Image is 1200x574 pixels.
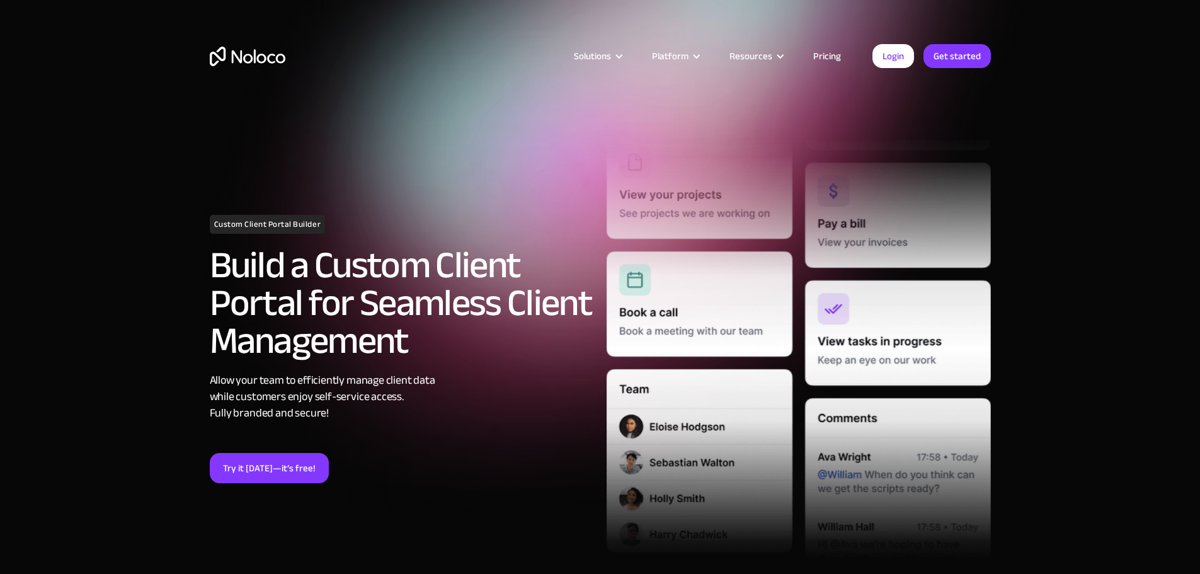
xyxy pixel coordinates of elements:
[210,372,594,422] div: Allow your team to efficiently manage client data while customers enjoy self-service access. Full...
[574,48,611,64] div: Solutions
[210,47,285,66] a: home
[797,48,857,64] a: Pricing
[210,453,329,483] a: Try it [DATE]—it’s free!
[652,48,689,64] div: Platform
[714,48,797,64] div: Resources
[558,48,636,64] div: Solutions
[872,44,914,68] a: Login
[210,246,594,360] h2: Build a Custom Client Portal for Seamless Client Management
[210,215,326,234] h1: Custom Client Portal Builder
[636,48,714,64] div: Platform
[729,48,772,64] div: Resources
[923,44,991,68] a: Get started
